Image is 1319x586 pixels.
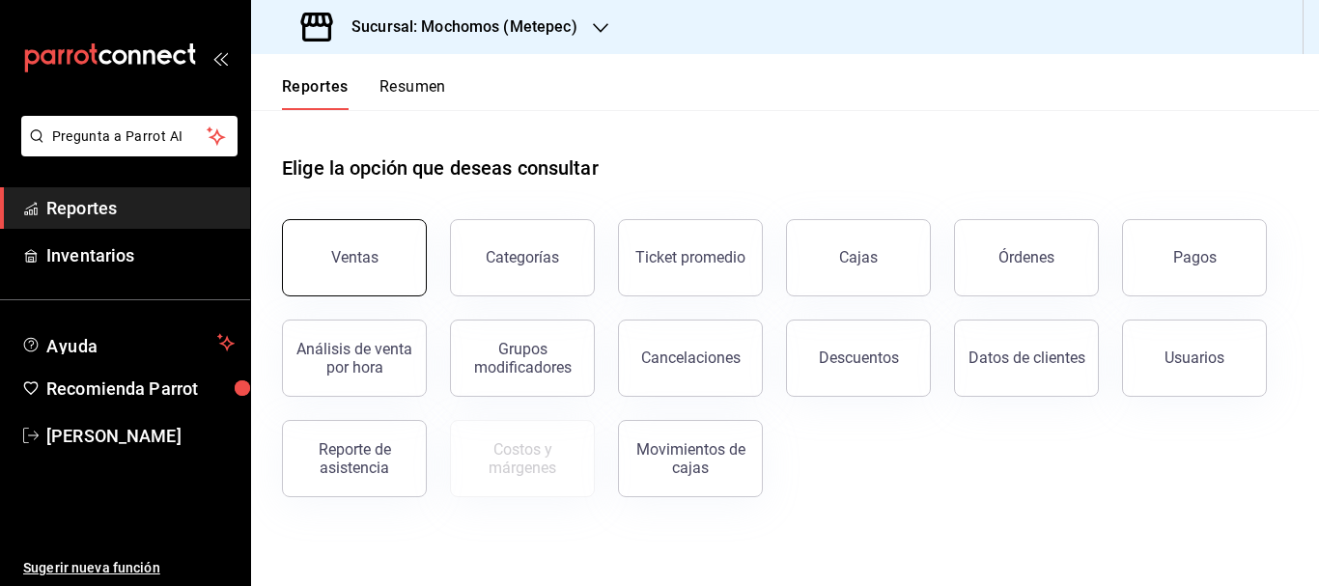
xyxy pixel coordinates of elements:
div: Datos de clientes [968,349,1085,367]
button: Reporte de asistencia [282,420,427,497]
button: Usuarios [1122,320,1267,397]
button: Contrata inventarios para ver este reporte [450,420,595,497]
button: Cajas [786,219,931,296]
h3: Sucursal: Mochomos (Metepec) [336,15,577,39]
h1: Elige la opción que deseas consultar [282,153,599,182]
a: Pregunta a Parrot AI [14,140,238,160]
span: Pregunta a Parrot AI [52,126,208,147]
button: Categorías [450,219,595,296]
button: Datos de clientes [954,320,1099,397]
span: Reportes [46,195,235,221]
span: Sugerir nueva función [23,558,235,578]
button: Grupos modificadores [450,320,595,397]
div: Órdenes [998,248,1054,266]
span: Inventarios [46,242,235,268]
div: Pagos [1173,248,1217,266]
button: Reportes [282,77,349,110]
button: Cancelaciones [618,320,763,397]
div: Grupos modificadores [463,340,582,377]
div: Ventas [331,248,379,266]
div: Categorías [486,248,559,266]
button: Descuentos [786,320,931,397]
span: [PERSON_NAME] [46,423,235,449]
button: Análisis de venta por hora [282,320,427,397]
span: Ayuda [46,331,210,354]
button: open_drawer_menu [212,50,228,66]
button: Resumen [379,77,446,110]
div: Usuarios [1165,349,1224,367]
div: Cancelaciones [641,349,741,367]
div: navigation tabs [282,77,446,110]
button: Órdenes [954,219,1099,296]
div: Ticket promedio [635,248,745,266]
div: Descuentos [819,349,899,367]
button: Pagos [1122,219,1267,296]
button: Movimientos de cajas [618,420,763,497]
div: Costos y márgenes [463,440,582,477]
div: Análisis de venta por hora [295,340,414,377]
button: Ticket promedio [618,219,763,296]
span: Recomienda Parrot [46,376,235,402]
div: Movimientos de cajas [631,440,750,477]
div: Cajas [839,248,878,266]
div: Reporte de asistencia [295,440,414,477]
button: Pregunta a Parrot AI [21,116,238,156]
button: Ventas [282,219,427,296]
